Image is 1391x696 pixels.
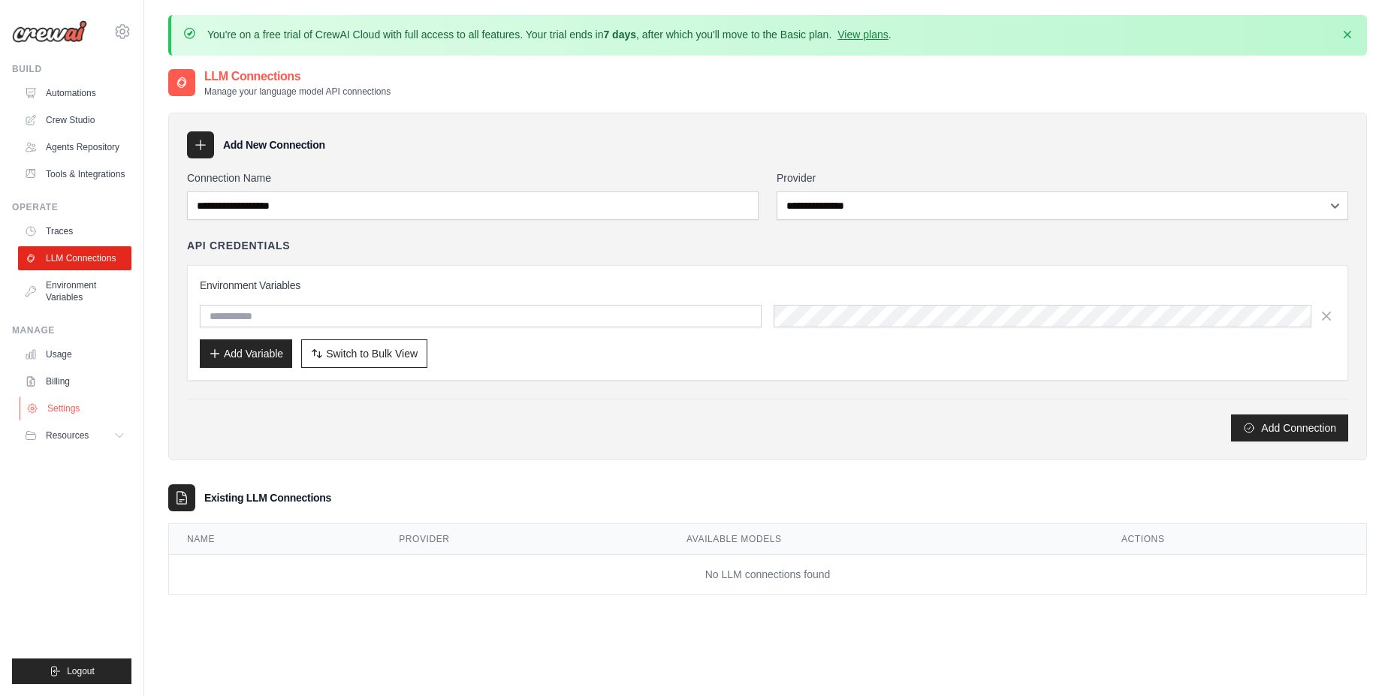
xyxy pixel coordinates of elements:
div: Build [12,63,131,75]
button: Resources [18,423,131,447]
a: Traces [18,219,131,243]
h3: Environment Variables [200,278,1335,293]
span: Resources [46,429,89,441]
th: Provider [381,524,668,555]
a: Tools & Integrations [18,162,131,186]
p: Manage your language model API connections [204,86,391,98]
h4: API Credentials [187,238,290,253]
h3: Add New Connection [223,137,325,152]
button: Add Variable [200,339,292,368]
label: Provider [777,170,1348,185]
a: LLM Connections [18,246,131,270]
span: Logout [67,665,95,677]
td: No LLM connections found [169,555,1366,595]
img: Logo [12,20,87,43]
a: Agents Repository [18,135,131,159]
a: Billing [18,369,131,393]
th: Actions [1103,524,1366,555]
th: Available Models [668,524,1103,555]
a: Crew Studio [18,108,131,132]
h2: LLM Connections [204,68,391,86]
a: View plans [837,29,888,41]
span: Switch to Bulk View [326,346,418,361]
button: Logout [12,658,131,684]
button: Add Connection [1231,414,1348,441]
h3: Existing LLM Connections [204,490,331,505]
a: Environment Variables [18,273,131,309]
div: Operate [12,201,131,213]
a: Automations [18,81,131,105]
button: Switch to Bulk View [301,339,427,368]
a: Usage [18,342,131,366]
div: Manage [12,324,131,336]
th: Name [169,524,381,555]
a: Settings [20,396,133,420]
label: Connection Name [187,170,759,185]
p: You're on a free trial of CrewAI Cloud with full access to all features. Your trial ends in , aft... [207,27,892,42]
strong: 7 days [603,29,636,41]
